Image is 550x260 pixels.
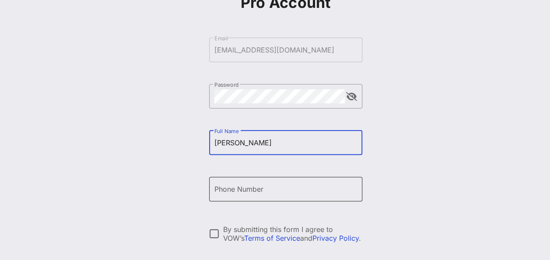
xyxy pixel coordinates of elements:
label: Full Name [214,128,239,134]
button: append icon [346,92,357,101]
label: Password [214,81,239,88]
a: Privacy Policy [312,234,359,242]
a: Terms of Service [244,234,300,242]
input: Full Name [214,136,357,150]
label: Email [214,35,228,42]
div: By submitting this form I agree to VOW’s and . [223,225,362,242]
